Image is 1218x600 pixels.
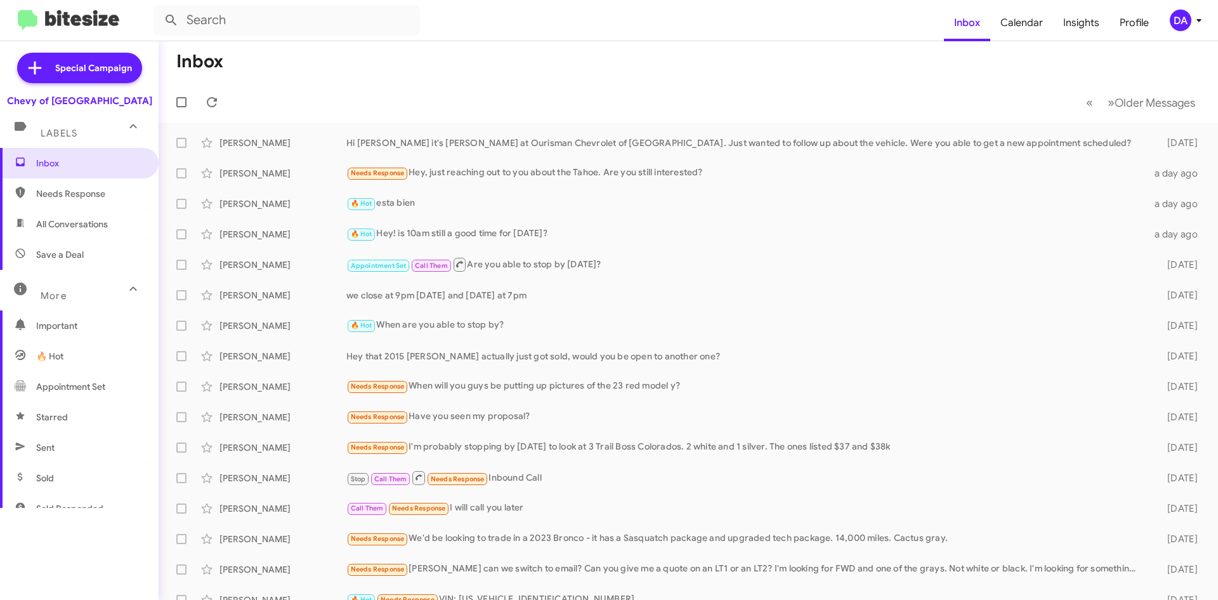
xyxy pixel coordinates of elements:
span: 🔥 Hot [351,230,372,238]
div: [DATE] [1147,258,1208,271]
span: Stop [351,475,366,483]
div: [PERSON_NAME] [219,319,346,332]
span: Needs Response [392,504,446,512]
div: [DATE] [1147,319,1208,332]
div: [PERSON_NAME] [219,563,346,576]
div: We'd be looking to trade in a 2023 Bronco - it has a Sasquatch package and upgraded tech package.... [346,531,1147,546]
div: Hey, just reaching out to you about the Tahoe. Are you still interested? [346,166,1147,180]
div: [PERSON_NAME] can we switch to email? Can you give me a quote on an LT1 or an LT2? I'm looking fo... [346,562,1147,577]
div: [PERSON_NAME] [219,167,346,180]
div: [PERSON_NAME] [219,289,346,302]
div: a day ago [1147,197,1208,210]
div: [DATE] [1147,289,1208,302]
span: Call Them [374,475,407,483]
span: « [1086,95,1093,110]
span: » [1108,95,1115,110]
a: Inbox [944,4,990,41]
a: Profile [1110,4,1159,41]
div: Hey that 2015 [PERSON_NAME] actually just got sold, would you be open to another one? [346,350,1147,363]
div: [DATE] [1147,350,1208,363]
div: DA [1170,10,1191,31]
div: [DATE] [1147,472,1208,484]
div: [PERSON_NAME] [219,197,346,210]
div: a day ago [1147,167,1208,180]
span: Inbox [36,157,144,170]
span: Important [36,319,144,332]
div: [DATE] [1147,533,1208,545]
button: Previous [1078,90,1101,116]
div: a day ago [1147,228,1208,241]
span: Sold [36,472,54,484]
div: [DATE] [1147,380,1208,393]
div: [DATE] [1147,137,1208,149]
span: 🔥 Hot [351,199,372,208]
div: [DATE] [1147,502,1208,515]
span: Appointment Set [36,380,105,393]
div: Hi [PERSON_NAME] it's [PERSON_NAME] at Ourisman Chevrolet of [GEOGRAPHIC_DATA]. Just wanted to fo... [346,137,1147,149]
a: Calendar [990,4,1053,41]
div: [PERSON_NAME] [219,350,346,363]
div: I'm probably stopping by [DATE] to look at 3 Trail Boss Colorados. 2 white and 1 silver. The ones... [346,440,1147,455]
div: Are you able to stop by [DATE]? [346,257,1147,272]
button: Next [1100,90,1203,116]
div: [PERSON_NAME] [219,472,346,484]
span: Appointment Set [351,262,407,270]
span: Needs Response [351,169,405,177]
div: [DATE] [1147,441,1208,454]
h1: Inbox [176,51,223,72]
div: we close at 9pm [DATE] and [DATE] at 7pm [346,289,1147,302]
span: Needs Response [351,443,405,451]
input: Search [154,5,420,36]
span: 🔥 Hot [351,321,372,330]
div: I will call you later [346,501,1147,516]
span: 🔥 Hot [36,350,63,363]
div: [DATE] [1147,411,1208,423]
div: [PERSON_NAME] [219,441,346,454]
div: esta bien [346,196,1147,211]
span: Sent [36,441,55,454]
div: [PERSON_NAME] [219,411,346,423]
span: Needs Response [351,535,405,543]
div: When are you able to stop by? [346,318,1147,333]
span: Needs Response [351,413,405,421]
span: Labels [41,128,77,139]
div: [PERSON_NAME] [219,380,346,393]
span: All Conversations [36,218,108,230]
span: Needs Response [351,565,405,573]
div: Inbound Call [346,470,1147,486]
span: Save a Deal [36,248,84,261]
button: DA [1159,10,1204,31]
div: [PERSON_NAME] [219,533,346,545]
span: More [41,290,67,302]
span: Special Campaign [55,62,132,74]
span: Call Them [415,262,448,270]
div: When will you guys be putting up pictures of the 23 red model y? [346,379,1147,394]
nav: Page navigation example [1079,90,1203,116]
a: Insights [1053,4,1110,41]
div: [PERSON_NAME] [219,502,346,515]
span: Needs Response [351,382,405,390]
div: Hey! is 10am still a good time for [DATE]? [346,227,1147,241]
div: Have you seen my proposal? [346,410,1147,424]
div: [PERSON_NAME] [219,228,346,241]
span: Sold Responded [36,502,103,515]
a: Special Campaign [17,53,142,83]
div: [PERSON_NAME] [219,137,346,149]
span: Older Messages [1115,96,1195,110]
div: Chevy of [GEOGRAPHIC_DATA] [7,95,152,107]
span: Starred [36,411,68,423]
div: [PERSON_NAME] [219,258,346,271]
div: [DATE] [1147,563,1208,576]
span: Call Them [351,504,384,512]
span: Needs Response [36,187,144,200]
span: Needs Response [431,475,485,483]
